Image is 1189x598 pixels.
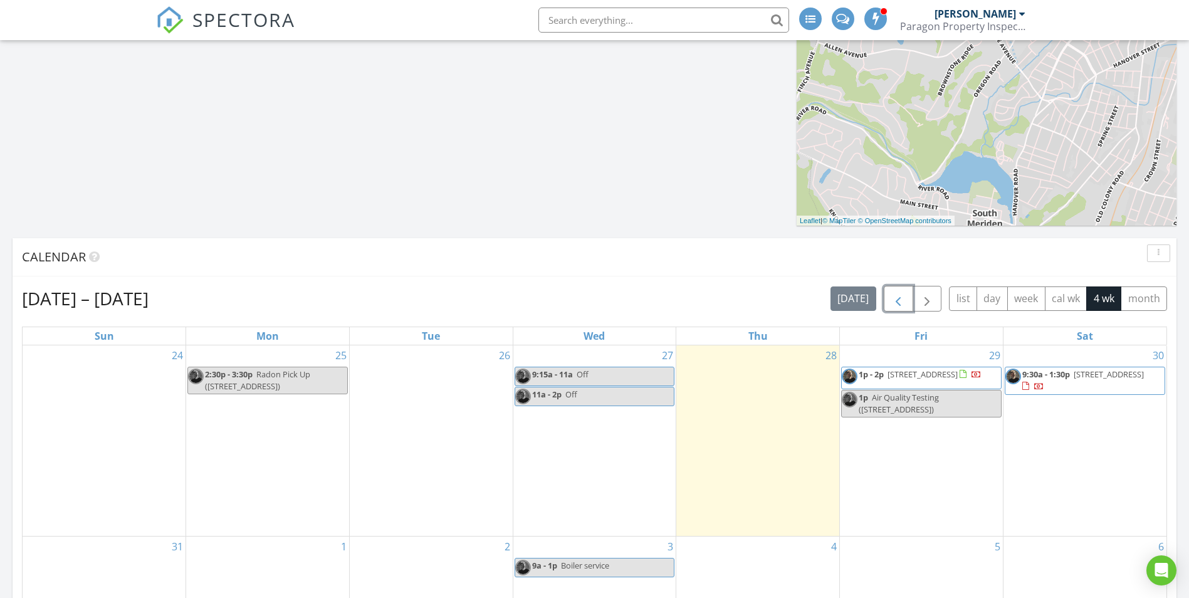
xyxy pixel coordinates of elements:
span: 11a - 2p [532,389,562,400]
span: Air Quality Testing ([STREET_ADDRESS]) [859,392,939,415]
a: 9:30a - 1:30p [STREET_ADDRESS] [1022,369,1144,392]
a: Sunday [92,327,117,345]
a: Monday [254,327,281,345]
td: Go to August 26, 2025 [349,345,513,537]
a: 1p - 2p [STREET_ADDRESS] [841,367,1002,389]
div: | [797,216,955,226]
td: Go to August 27, 2025 [513,345,676,537]
td: Go to August 29, 2025 [840,345,1003,537]
a: © OpenStreetMap contributors [858,217,951,224]
button: day [977,286,1008,311]
img: a67fc3151f9e4c698c65e045f8510b97.jpeg [515,560,531,575]
a: Go to August 24, 2025 [169,345,186,365]
td: Go to August 28, 2025 [676,345,840,537]
span: Off [565,389,577,400]
button: month [1121,286,1167,311]
span: 9:15a - 11a [532,369,573,380]
h2: [DATE] – [DATE] [22,286,149,311]
img: a67fc3151f9e4c698c65e045f8510b97.jpeg [515,369,531,384]
a: Go to August 28, 2025 [823,345,839,365]
a: Go to September 4, 2025 [829,537,839,557]
a: 9:30a - 1:30p [STREET_ADDRESS] [1005,367,1165,395]
button: [DATE] [830,286,876,311]
span: 9:30a - 1:30p [1022,369,1070,380]
span: [STREET_ADDRESS] [888,369,958,380]
a: Go to September 2, 2025 [502,537,513,557]
span: Boiler service [561,560,609,571]
span: 1p [859,392,868,403]
span: SPECTORA [192,6,295,33]
a: © MapTiler [822,217,856,224]
img: a67fc3151f9e4c698c65e045f8510b97.jpeg [1005,369,1021,384]
a: Leaflet [800,217,820,224]
span: Off [577,369,589,380]
a: Go to September 5, 2025 [992,537,1003,557]
img: a67fc3151f9e4c698c65e045f8510b97.jpeg [842,392,857,407]
div: Paragon Property Inspections LLC. [900,20,1025,33]
a: SPECTORA [156,17,295,43]
button: week [1007,286,1045,311]
img: a67fc3151f9e4c698c65e045f8510b97.jpeg [515,389,531,404]
button: list [949,286,977,311]
a: Go to August 29, 2025 [987,345,1003,365]
button: cal wk [1045,286,1087,311]
a: Go to August 30, 2025 [1150,345,1166,365]
a: 1p - 2p [STREET_ADDRESS] [859,369,982,380]
img: The Best Home Inspection Software - Spectora [156,6,184,34]
a: Go to August 31, 2025 [169,537,186,557]
div: [PERSON_NAME] [935,8,1016,20]
a: Go to August 25, 2025 [333,345,349,365]
span: Calendar [22,248,86,265]
span: 9a - 1p [532,560,557,571]
a: Friday [912,327,930,345]
td: Go to August 24, 2025 [23,345,186,537]
span: Radon Pick Up ([STREET_ADDRESS]) [205,369,310,392]
span: 2:30p - 3:30p [205,369,253,380]
a: Go to August 27, 2025 [659,345,676,365]
button: Next [913,286,942,312]
span: 1p - 2p [859,369,884,380]
div: Open Intercom Messenger [1146,555,1176,585]
img: a67fc3151f9e4c698c65e045f8510b97.jpeg [188,369,204,384]
button: Previous [884,286,913,312]
td: Go to August 25, 2025 [186,345,350,537]
a: Go to August 26, 2025 [496,345,513,365]
a: Wednesday [581,327,607,345]
img: a67fc3151f9e4c698c65e045f8510b97.jpeg [842,369,857,384]
input: Search everything... [538,8,789,33]
a: Go to September 6, 2025 [1156,537,1166,557]
a: Saturday [1074,327,1096,345]
a: Go to September 1, 2025 [338,537,349,557]
a: Tuesday [419,327,443,345]
button: 4 wk [1086,286,1121,311]
a: Thursday [746,327,770,345]
a: Go to September 3, 2025 [665,537,676,557]
span: [STREET_ADDRESS] [1074,369,1144,380]
td: Go to August 30, 2025 [1003,345,1166,537]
